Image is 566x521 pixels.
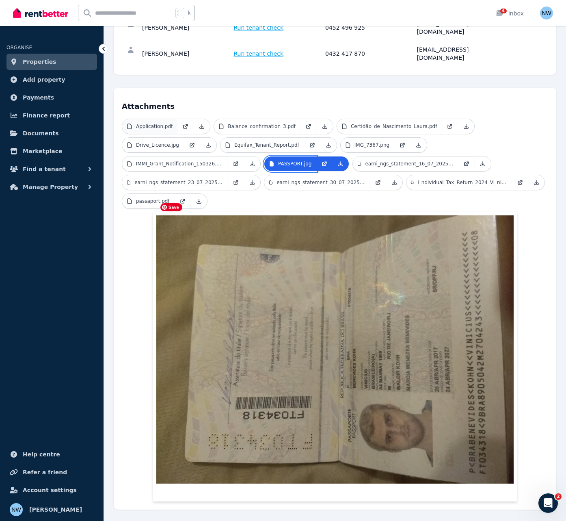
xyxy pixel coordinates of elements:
span: Account settings [23,485,77,495]
span: Refer a friend [23,467,67,477]
a: i_ndividual_Tax_Return_2024_Vi_nICIUS_BENEVIDES_KOHN.pdf [406,175,512,190]
a: earni_ngs_statement_23_07_2025_6564601.pdf [122,175,228,190]
a: Open in new Tab [512,175,528,190]
span: Marketplace [23,146,62,156]
span: 4 [500,9,507,13]
span: Payments [23,93,54,102]
a: Open in new Tab [184,138,200,152]
a: Open in new Tab [177,119,194,134]
a: Application.pdf [122,119,177,134]
img: PASSPORT.jpg [156,215,514,484]
a: Download Attachment [386,175,402,190]
iframe: Intercom live chat [538,493,558,513]
img: Nicole Welch [540,7,553,20]
a: Download Attachment [320,138,337,152]
a: Finance report [6,107,97,124]
p: Equifax_Tenant_Report.pdf [234,142,299,148]
div: 0452 496 925 [325,20,415,36]
a: Download Attachment [200,138,216,152]
a: PASSPORT.jpg [264,156,316,171]
a: Download Attachment [317,119,333,134]
a: earni_ngs_statement_30_07_2025_6619208.pdf [264,175,370,190]
a: Properties [6,54,97,70]
a: Balance_confirmation_3.pdf [214,119,300,134]
p: earni_ngs_statement_30_07_2025_6619208.pdf [277,179,365,186]
p: Balance_confirmation_3.pdf [228,123,296,130]
a: Open in new Tab [300,119,317,134]
a: Account settings [6,482,97,498]
a: Drive_Licence.jpg [122,138,184,152]
span: Add property [23,75,65,85]
a: Marketplace [6,143,97,159]
h4: Attachments [122,96,548,112]
a: Download Attachment [244,156,260,171]
a: Open in new Tab [442,119,458,134]
div: [PERSON_NAME] [142,20,231,36]
div: 0432 417 870 [325,46,415,62]
span: Help centre [23,449,60,459]
div: [EMAIL_ADDRESS][DOMAIN_NAME] [417,20,506,36]
span: Manage Property [23,182,78,192]
a: IMMI_Grant_Notification_150326.pdf [122,156,228,171]
img: Nicole Welch [10,503,23,516]
button: Find a tenant [6,161,97,177]
a: Open in new Tab [458,156,475,171]
a: Refer a friend [6,464,97,480]
span: Documents [23,128,59,138]
a: Equifax_Tenant_Report.pdf [220,138,304,152]
p: earni_ngs_statement_16_07_2025_6506945.pdf [365,161,454,167]
span: k [188,10,190,16]
div: [PERSON_NAME] [142,46,231,62]
a: Download Attachment [410,138,427,152]
a: Payments [6,89,97,106]
a: Documents [6,125,97,141]
p: Certidão_de_Nascimento_Laura.pdf [351,123,437,130]
a: Download Attachment [528,175,544,190]
span: 2 [555,493,562,500]
span: Find a tenant [23,164,66,174]
p: Application.pdf [136,123,173,130]
a: Help centre [6,446,97,462]
div: [EMAIL_ADDRESS][DOMAIN_NAME] [417,46,506,62]
a: Open in new Tab [316,156,333,171]
a: Add property [6,72,97,88]
a: Open in new Tab [394,138,410,152]
p: IMMI_Grant_Notification_150326.pdf [136,161,223,167]
a: passaport.pdf [122,194,175,208]
a: IMG_7367.png [341,138,394,152]
a: Certidão_de_Nascimento_Laura.pdf [337,119,442,134]
p: PASSPORT.jpg [278,161,311,167]
span: Run tenant check [234,24,284,32]
img: RentBetter [13,7,68,19]
a: earni_ngs_statement_16_07_2025_6506945.pdf [353,156,458,171]
div: Inbox [495,9,524,17]
a: Download Attachment [194,119,210,134]
p: i_ndividual_Tax_Return_2024_Vi_nICIUS_BENEVIDES_KOHN.pdf [417,179,507,186]
span: Finance report [23,111,70,120]
a: Download Attachment [475,156,491,171]
p: Drive_Licence.jpg [136,142,179,148]
a: Download Attachment [333,156,349,171]
a: Open in new Tab [304,138,320,152]
span: Save [160,203,182,211]
button: Manage Property [6,179,97,195]
a: Download Attachment [458,119,474,134]
span: [PERSON_NAME] [29,505,82,514]
a: Download Attachment [191,194,207,208]
a: Download Attachment [244,175,260,190]
span: ORGANISE [6,45,32,50]
span: Run tenant check [234,50,284,58]
a: Open in new Tab [228,156,244,171]
a: Open in new Tab [175,194,191,208]
p: passaport.pdf [136,198,170,204]
p: earni_ngs_statement_23_07_2025_6564601.pdf [134,179,223,186]
p: IMG_7367.png [354,142,389,148]
span: Properties [23,57,56,67]
a: Open in new Tab [228,175,244,190]
a: Open in new Tab [370,175,386,190]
